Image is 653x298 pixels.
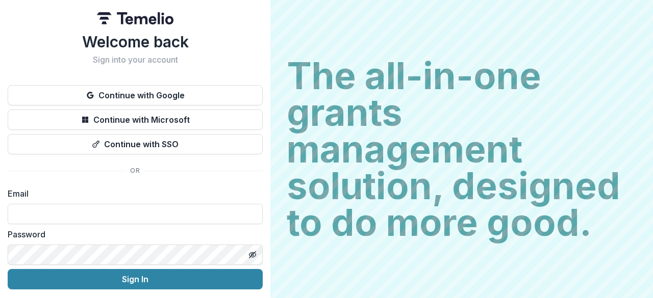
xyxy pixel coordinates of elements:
[8,85,263,105] button: Continue with Google
[8,228,257,240] label: Password
[8,134,263,154] button: Continue with SSO
[97,12,173,24] img: Temelio
[8,55,263,65] h2: Sign into your account
[8,187,257,200] label: Email
[8,33,263,51] h1: Welcome back
[8,269,263,289] button: Sign In
[8,110,263,130] button: Continue with Microsoft
[244,247,261,263] button: Toggle password visibility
